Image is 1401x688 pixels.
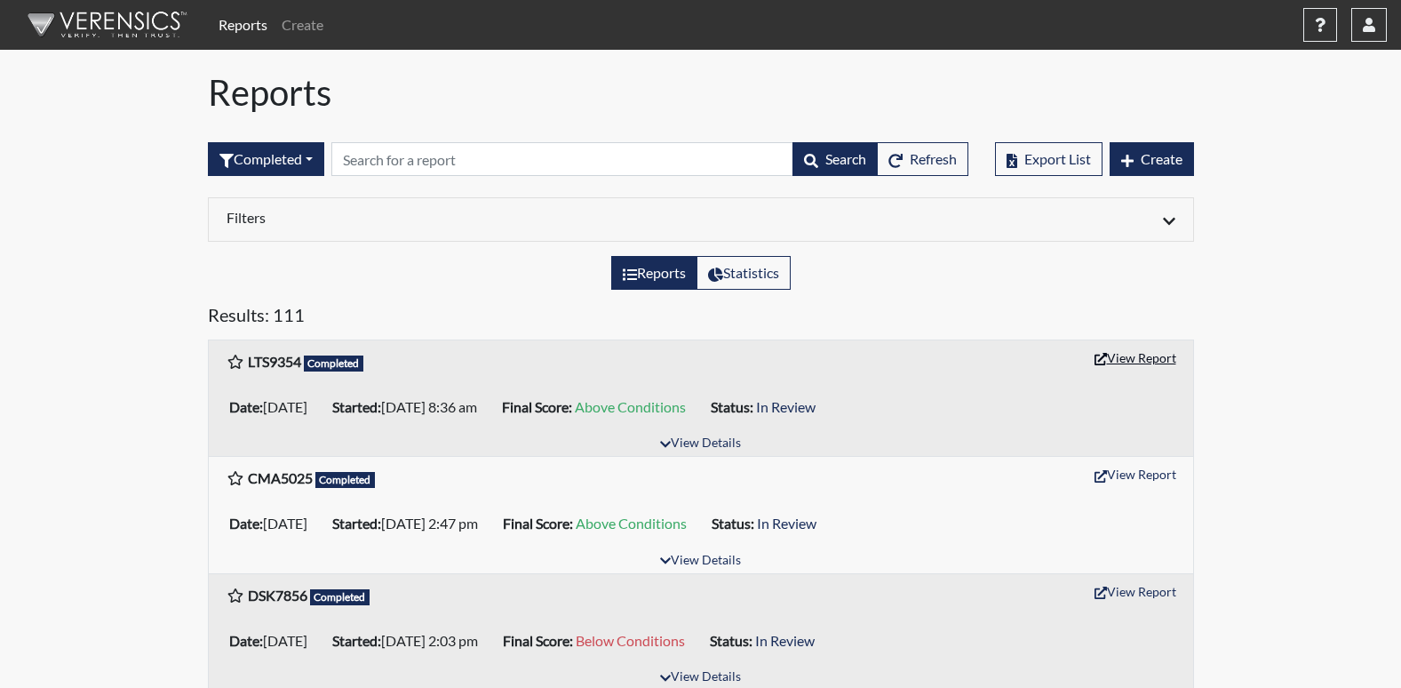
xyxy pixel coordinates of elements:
b: DSK7856 [248,587,307,604]
div: Filter by interview status [208,142,324,176]
li: [DATE] [222,509,325,538]
span: Create [1141,150,1182,167]
button: Export List [995,142,1102,176]
span: Export List [1024,150,1091,167]
label: View statistics about completed interviews [697,256,791,290]
span: In Review [756,398,816,415]
span: Above Conditions [576,515,687,532]
b: LTS9354 [248,353,301,370]
b: Final Score: [502,398,572,415]
button: View Details [652,432,749,456]
label: View the list of reports [611,256,697,290]
span: Completed [304,356,364,372]
button: Search [792,142,878,176]
b: Date: [229,398,263,415]
span: Search [825,150,866,167]
h6: Filters [227,209,688,226]
button: View Report [1087,344,1184,372]
span: Completed [315,472,376,488]
button: View Report [1087,460,1184,488]
button: Refresh [877,142,968,176]
span: In Review [757,515,816,532]
input: Search by Registration ID, Interview Number, or Investigation Name. [331,142,793,176]
b: Started: [332,515,381,532]
li: [DATE] 2:03 pm [325,627,496,655]
b: Started: [332,398,381,415]
b: Status: [712,515,754,532]
button: View Details [652,549,749,573]
b: CMA5025 [248,469,313,486]
span: Refresh [910,150,957,167]
a: Reports [211,7,275,43]
b: Status: [710,632,752,649]
b: Started: [332,632,381,649]
span: Above Conditions [575,398,686,415]
li: [DATE] [222,627,325,655]
a: Create [275,7,330,43]
b: Status: [711,398,753,415]
li: [DATE] 8:36 am [325,393,495,421]
h5: Results: 111 [208,304,1194,332]
div: Click to expand/collapse filters [213,209,1189,230]
span: Completed [310,589,370,605]
span: Below Conditions [576,632,685,649]
b: Date: [229,632,263,649]
h1: Reports [208,71,1194,114]
b: Date: [229,515,263,532]
li: [DATE] 2:47 pm [325,509,496,538]
li: [DATE] [222,393,325,421]
button: Completed [208,142,324,176]
b: Final Score: [503,632,573,649]
button: Create [1110,142,1194,176]
span: In Review [755,632,815,649]
b: Final Score: [503,515,573,532]
button: View Report [1087,578,1184,605]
